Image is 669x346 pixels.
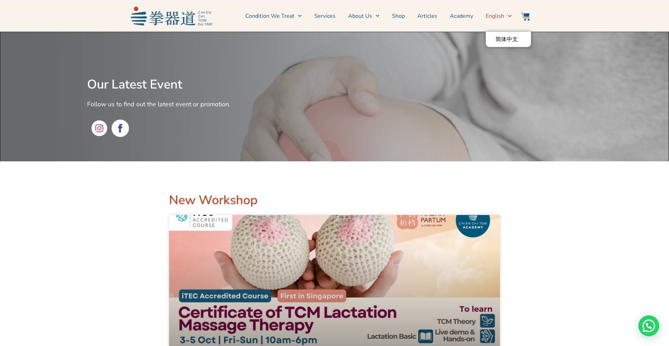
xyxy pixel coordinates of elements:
[486,12,504,20] span: English
[314,7,336,25] a: Services
[450,7,473,25] a: Academy
[495,36,518,43] span: 简体中文
[245,7,302,25] a: Condition We Treat
[87,99,331,109] h2: Follow us to find out the latest event or promotion.
[169,193,500,208] h2: New Workshop
[486,32,531,47] ul: English
[392,7,405,25] a: Shop
[417,7,437,25] a: Articles
[521,12,530,21] img: Website Icon-03
[486,7,512,25] a: English
[348,7,379,25] a: About Us
[87,77,331,92] h2: Our Latest Event
[486,32,531,47] a: 简体中文
[216,7,512,25] nav: Menu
